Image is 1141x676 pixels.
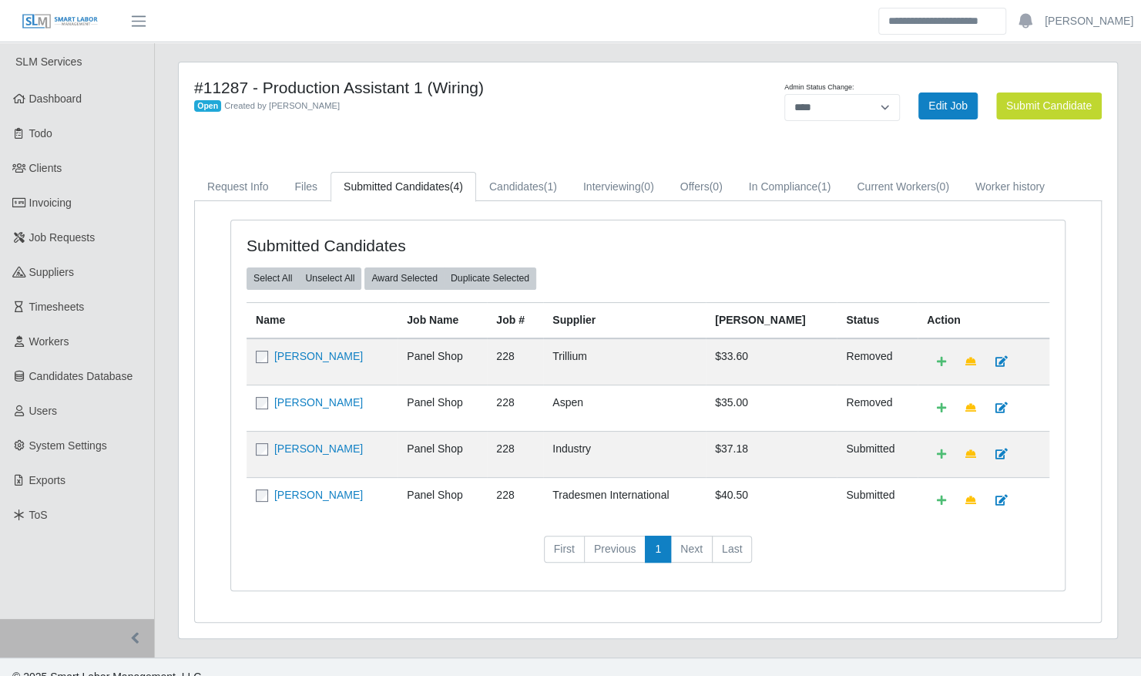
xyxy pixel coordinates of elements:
[364,267,536,289] div: bulk actions
[194,100,221,113] span: Open
[543,302,706,338] th: Supplier
[29,439,107,452] span: System Settings
[543,385,706,431] td: Aspen
[996,92,1102,119] button: Submit Candidate
[706,431,837,477] td: $37.18
[543,338,706,385] td: Trillium
[487,431,543,477] td: 228
[444,267,536,289] button: Duplicate Selected
[194,172,281,202] a: Request Info
[247,302,398,338] th: Name
[22,13,99,30] img: SLM Logo
[570,172,667,202] a: Interviewing
[837,431,918,477] td: submitted
[918,92,978,119] a: Edit Job
[784,82,854,93] label: Admin Status Change:
[476,172,570,202] a: Candidates
[194,78,714,97] h4: #11287 - Production Assistant 1 (Wiring)
[837,385,918,431] td: removed
[962,172,1058,202] a: Worker history
[706,302,837,338] th: [PERSON_NAME]
[878,8,1006,35] input: Search
[29,197,72,209] span: Invoicing
[247,236,568,255] h4: Submitted Candidates
[955,348,986,375] a: Make Team Lead
[837,477,918,523] td: submitted
[955,441,986,468] a: Make Team Lead
[29,162,62,174] span: Clients
[247,267,299,289] button: Select All
[667,172,736,202] a: Offers
[29,509,48,521] span: ToS
[706,477,837,523] td: $40.50
[274,350,363,362] a: [PERSON_NAME]
[281,172,331,202] a: Files
[398,431,487,477] td: Panel Shop
[331,172,476,202] a: Submitted Candidates
[543,431,706,477] td: Industry
[398,477,487,523] td: Panel Shop
[224,101,340,110] span: Created by [PERSON_NAME]
[29,370,133,382] span: Candidates Database
[710,180,723,193] span: (0)
[918,302,1049,338] th: Action
[29,335,69,348] span: Workers
[274,489,363,501] a: [PERSON_NAME]
[487,302,543,338] th: Job #
[487,338,543,385] td: 228
[398,302,487,338] th: Job Name
[15,55,82,68] span: SLM Services
[955,395,986,422] a: Make Team Lead
[645,536,671,563] a: 1
[641,180,654,193] span: (0)
[543,477,706,523] td: Tradesmen International
[927,395,956,422] a: Add Default Cost Code
[29,92,82,105] span: Dashboard
[837,302,918,338] th: Status
[274,396,363,409] a: [PERSON_NAME]
[927,441,956,468] a: Add Default Cost Code
[29,127,52,140] span: Todo
[398,338,487,385] td: Panel Shop
[364,267,445,289] button: Award Selected
[955,487,986,514] a: Make Team Lead
[706,385,837,431] td: $35.00
[247,267,361,289] div: bulk actions
[837,338,918,385] td: removed
[29,405,58,417] span: Users
[1045,13,1133,29] a: [PERSON_NAME]
[29,301,85,313] span: Timesheets
[29,474,65,486] span: Exports
[936,180,949,193] span: (0)
[736,172,844,202] a: In Compliance
[844,172,962,202] a: Current Workers
[706,338,837,385] td: $33.60
[29,266,74,278] span: Suppliers
[298,267,361,289] button: Unselect All
[29,231,96,244] span: Job Requests
[487,385,543,431] td: 228
[398,385,487,431] td: Panel Shop
[274,442,363,455] a: [PERSON_NAME]
[927,348,956,375] a: Add Default Cost Code
[450,180,463,193] span: (4)
[247,536,1049,576] nav: pagination
[817,180,831,193] span: (1)
[927,487,956,514] a: Add Default Cost Code
[544,180,557,193] span: (1)
[487,477,543,523] td: 228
